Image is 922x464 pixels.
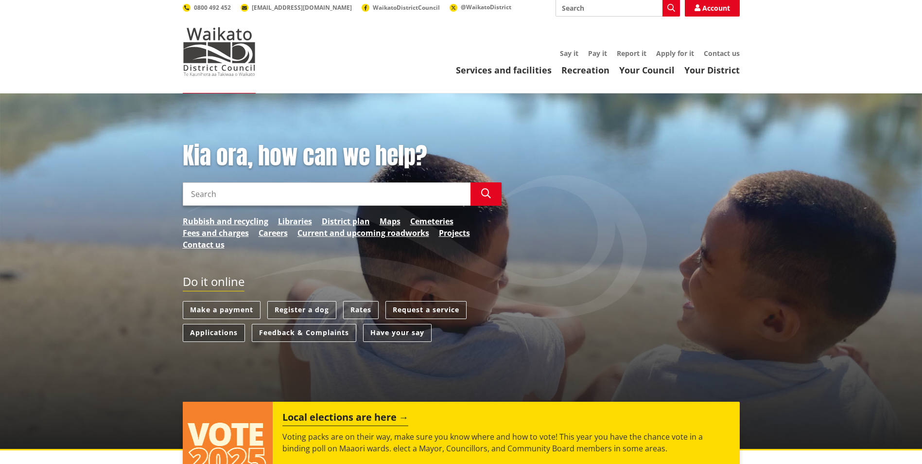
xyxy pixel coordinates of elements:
[252,324,356,342] a: Feedback & Complaints
[588,49,607,58] a: Pay it
[183,142,502,170] h1: Kia ora, how can we help?
[194,3,231,12] span: 0800 492 452
[373,3,440,12] span: WaikatoDistrictCouncil
[282,431,730,454] p: Voting packs are on their way, make sure you know where and how to vote! This year you have the c...
[282,411,408,426] h2: Local elections are here
[704,49,740,58] a: Contact us
[297,227,429,239] a: Current and upcoming roadworks
[183,275,244,292] h2: Do it online
[183,27,256,76] img: Waikato District Council - Te Kaunihera aa Takiwaa o Waikato
[183,324,245,342] a: Applications
[380,215,400,227] a: Maps
[450,3,511,11] a: @WaikatoDistrict
[252,3,352,12] span: [EMAIL_ADDRESS][DOMAIN_NAME]
[343,301,379,319] a: Rates
[439,227,470,239] a: Projects
[461,3,511,11] span: @WaikatoDistrict
[385,301,467,319] a: Request a service
[241,3,352,12] a: [EMAIL_ADDRESS][DOMAIN_NAME]
[560,49,578,58] a: Say it
[561,64,609,76] a: Recreation
[259,227,288,239] a: Careers
[278,215,312,227] a: Libraries
[363,324,432,342] a: Have your say
[619,64,675,76] a: Your Council
[877,423,912,458] iframe: Messenger Launcher
[456,64,552,76] a: Services and facilities
[183,239,225,250] a: Contact us
[183,215,268,227] a: Rubbish and recycling
[183,3,231,12] a: 0800 492 452
[322,215,370,227] a: District plan
[183,182,470,206] input: Search input
[410,215,453,227] a: Cemeteries
[684,64,740,76] a: Your District
[183,301,261,319] a: Make a payment
[183,227,249,239] a: Fees and charges
[267,301,336,319] a: Register a dog
[656,49,694,58] a: Apply for it
[362,3,440,12] a: WaikatoDistrictCouncil
[617,49,646,58] a: Report it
